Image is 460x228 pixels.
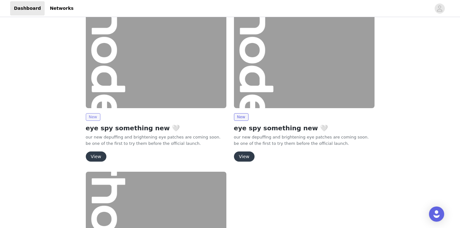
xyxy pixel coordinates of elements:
p: our new depuffing and brightening eye patches are coming soon. be one of the first to try them be... [86,134,226,146]
h2: eye spy something new 🤍 [86,123,226,133]
h2: eye spy something new 🤍 [234,123,375,133]
button: View [234,151,255,162]
a: Networks [46,1,77,15]
p: our new depuffing and brightening eye patches are coming soon. be one of the first to try them be... [234,134,375,146]
img: rhode skin [234,3,375,108]
img: rhode skin [86,3,226,108]
span: New [86,113,100,121]
button: View [86,151,106,162]
div: avatar [437,3,443,14]
a: View [86,154,106,159]
div: Open Intercom Messenger [429,206,444,222]
a: View [234,154,255,159]
span: New [234,113,249,121]
a: Dashboard [10,1,45,15]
